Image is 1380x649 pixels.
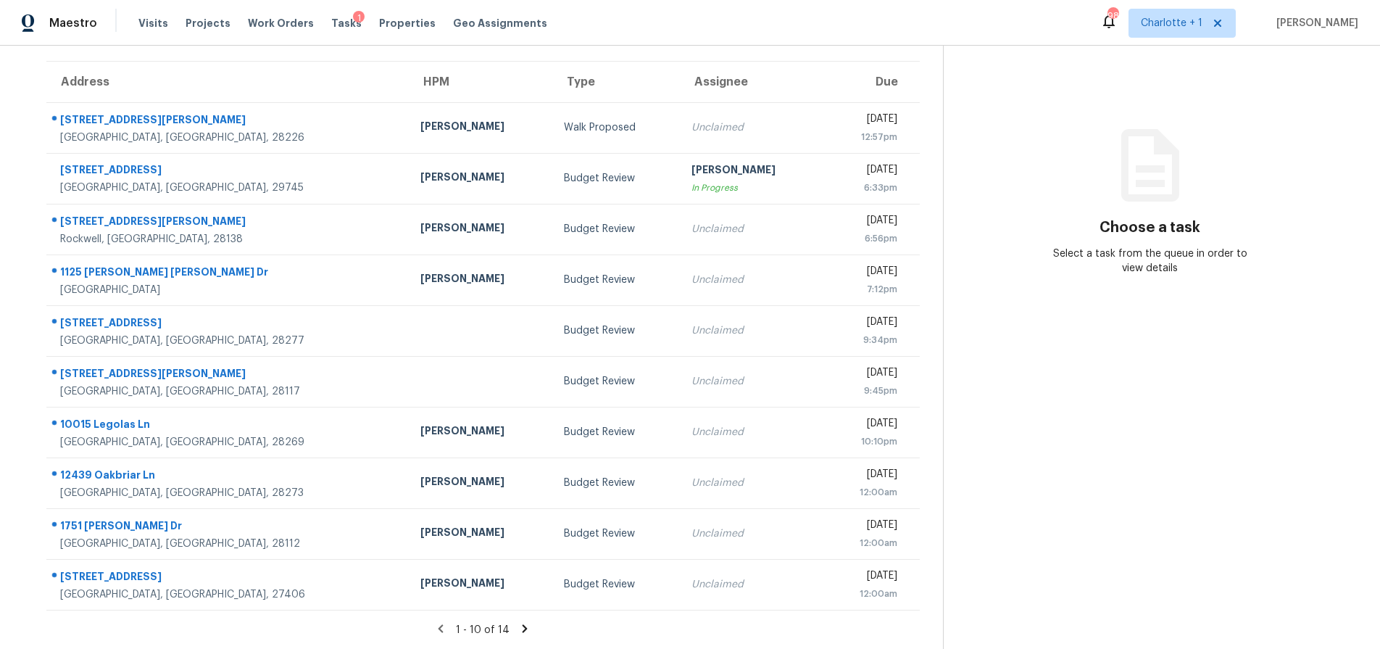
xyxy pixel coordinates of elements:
div: [STREET_ADDRESS] [60,569,397,587]
div: [STREET_ADDRESS][PERSON_NAME] [60,366,397,384]
div: [PERSON_NAME] [420,576,541,594]
div: [GEOGRAPHIC_DATA], [GEOGRAPHIC_DATA], 28269 [60,435,397,450]
span: Properties [379,16,436,30]
div: Budget Review [564,171,668,186]
span: Maestro [49,16,97,30]
div: [DATE] [835,467,897,485]
div: Budget Review [564,526,668,541]
th: Due [823,62,920,102]
div: 12:00am [835,587,897,601]
div: [PERSON_NAME] [420,525,541,543]
div: 12:57pm [835,130,897,144]
div: Budget Review [564,222,668,236]
div: [GEOGRAPHIC_DATA], [GEOGRAPHIC_DATA], 28117 [60,384,397,399]
span: Work Orders [248,16,314,30]
div: [PERSON_NAME] [420,170,541,188]
div: [GEOGRAPHIC_DATA], [GEOGRAPHIC_DATA], 28277 [60,334,397,348]
div: Budget Review [564,425,668,439]
div: [PERSON_NAME] [420,271,541,289]
div: 12:00am [835,485,897,500]
div: Budget Review [564,374,668,389]
div: Unclaimed [691,577,812,592]
span: Visits [138,16,168,30]
div: [DATE] [835,112,897,130]
div: In Progress [691,181,812,195]
div: [PERSON_NAME] [691,162,812,181]
div: [PERSON_NAME] [420,220,541,239]
div: [STREET_ADDRESS][PERSON_NAME] [60,214,397,232]
div: 12:00am [835,536,897,550]
th: HPM [409,62,552,102]
div: 1 [353,11,365,25]
h3: Choose a task [1100,220,1200,235]
div: 6:33pm [835,181,897,195]
div: Unclaimed [691,526,812,541]
div: Unclaimed [691,476,812,490]
div: [GEOGRAPHIC_DATA], [GEOGRAPHIC_DATA], 28112 [60,537,397,551]
span: Tasks [331,18,362,28]
div: [STREET_ADDRESS][PERSON_NAME] [60,112,397,131]
th: Type [552,62,680,102]
th: Assignee [680,62,823,102]
div: [STREET_ADDRESS] [60,315,397,334]
div: [STREET_ADDRESS] [60,162,397,181]
div: [DATE] [835,518,897,536]
div: 1125 [PERSON_NAME] [PERSON_NAME] Dr [60,265,397,283]
div: [GEOGRAPHIC_DATA] [60,283,397,297]
div: Rockwell, [GEOGRAPHIC_DATA], 28138 [60,232,397,247]
div: 6:56pm [835,231,897,246]
div: 7:12pm [835,282,897,297]
div: Budget Review [564,273,668,287]
div: [PERSON_NAME] [420,119,541,137]
div: 10015 Legolas Ln [60,417,397,435]
div: Unclaimed [691,273,812,287]
div: [DATE] [835,416,897,434]
div: [GEOGRAPHIC_DATA], [GEOGRAPHIC_DATA], 29745 [60,181,397,195]
div: [GEOGRAPHIC_DATA], [GEOGRAPHIC_DATA], 28273 [60,486,397,500]
div: 98 [1107,9,1118,23]
div: [DATE] [835,213,897,231]
div: [PERSON_NAME] [420,474,541,492]
div: [PERSON_NAME] [420,423,541,442]
span: [PERSON_NAME] [1271,16,1358,30]
span: Charlotte + 1 [1141,16,1202,30]
div: [GEOGRAPHIC_DATA], [GEOGRAPHIC_DATA], 28226 [60,131,397,145]
div: 10:10pm [835,434,897,449]
th: Address [46,62,409,102]
div: Unclaimed [691,222,812,236]
div: 1751 [PERSON_NAME] Dr [60,518,397,537]
div: Unclaimed [691,120,812,135]
div: [DATE] [835,569,897,587]
span: 1 - 10 of 14 [456,625,510,635]
span: Geo Assignments [453,16,547,30]
div: Select a task from the queue in order to view details [1047,247,1253,276]
div: Unclaimed [691,374,812,389]
div: 9:34pm [835,333,897,347]
div: Budget Review [564,577,668,592]
span: Projects [186,16,230,30]
div: Walk Proposed [564,120,668,135]
div: 12439 Oakbriar Ln [60,468,397,486]
div: Unclaimed [691,425,812,439]
div: Unclaimed [691,323,812,338]
div: 9:45pm [835,384,897,398]
div: Budget Review [564,323,668,338]
div: [DATE] [835,264,897,282]
div: [DATE] [835,162,897,181]
div: Budget Review [564,476,668,490]
div: [GEOGRAPHIC_DATA], [GEOGRAPHIC_DATA], 27406 [60,587,397,602]
div: [DATE] [835,365,897,384]
div: [DATE] [835,315,897,333]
